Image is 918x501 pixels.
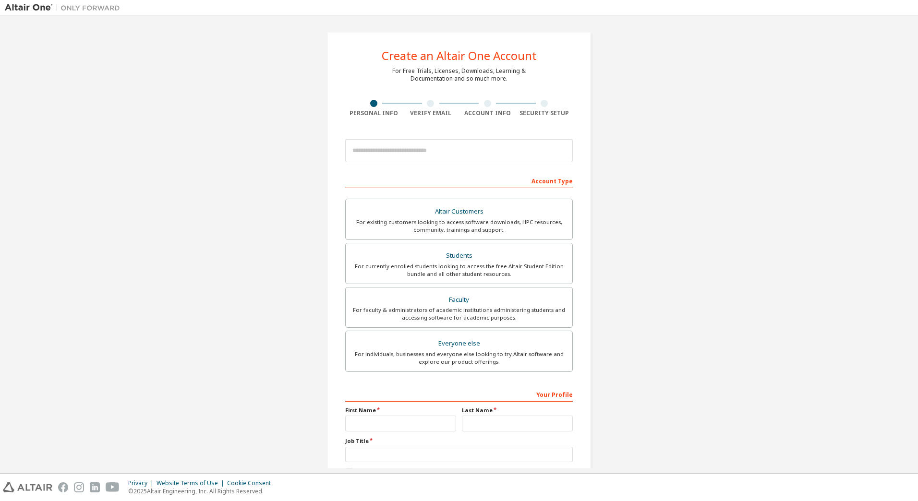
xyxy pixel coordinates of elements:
[382,50,537,61] div: Create an Altair One Account
[90,482,100,492] img: linkedin.svg
[351,205,567,218] div: Altair Customers
[106,482,120,492] img: youtube.svg
[157,479,227,487] div: Website Terms of Use
[345,386,573,402] div: Your Profile
[351,337,567,350] div: Everyone else
[351,249,567,262] div: Students
[351,350,567,366] div: For individuals, businesses and everyone else looking to try Altair software and explore our prod...
[345,173,573,188] div: Account Type
[345,109,402,117] div: Personal Info
[351,306,567,322] div: For faculty & administrators of academic institutions administering students and accessing softwa...
[3,482,52,492] img: altair_logo.svg
[58,482,68,492] img: facebook.svg
[128,487,277,495] p: © 2025 Altair Engineering, Inc. All Rights Reserved.
[351,293,567,307] div: Faculty
[351,262,567,278] div: For currently enrolled students looking to access the free Altair Student Edition bundle and all ...
[74,482,84,492] img: instagram.svg
[392,67,526,83] div: For Free Trials, Licenses, Downloads, Learning & Documentation and so much more.
[462,406,573,414] label: Last Name
[351,218,567,234] div: For existing customers looking to access software downloads, HPC resources, community, trainings ...
[389,468,469,476] a: End-User License Agreement
[516,109,573,117] div: Security Setup
[128,479,157,487] div: Privacy
[345,437,573,445] label: Job Title
[345,468,469,476] label: I accept the
[459,109,516,117] div: Account Info
[227,479,277,487] div: Cookie Consent
[402,109,459,117] div: Verify Email
[345,406,456,414] label: First Name
[5,3,125,12] img: Altair One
